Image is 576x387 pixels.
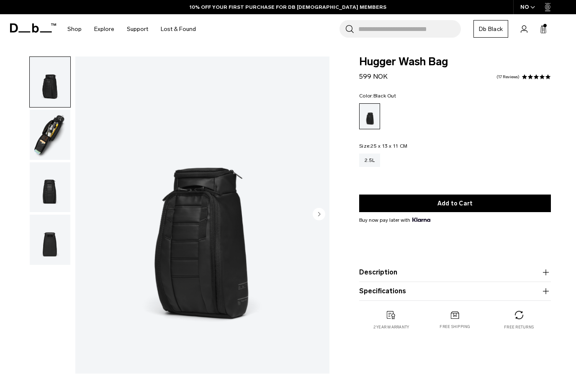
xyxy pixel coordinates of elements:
p: Free returns [504,324,534,330]
span: 25 x 13 x 11 CM [370,143,407,149]
button: Description [359,267,551,277]
a: Explore [94,14,114,44]
img: Hugger Wash Bag Black Out [30,215,70,265]
a: Db Black [473,20,508,38]
a: Lost & Found [161,14,196,44]
button: Next slide [313,208,325,222]
a: 2.5L [359,154,380,167]
p: Free shipping [440,324,470,330]
legend: Size: [359,144,407,149]
span: 599 NOK [359,72,388,80]
img: Hugger Wash Bag Black Out [30,57,70,107]
a: Black Out [359,103,380,129]
a: 17 reviews [496,75,519,79]
button: Hugger Wash Bag Black Out [29,162,71,213]
button: Hugger Wash Bag Black Out [29,214,71,265]
span: Buy now pay later with [359,216,430,224]
img: {"height" => 20, "alt" => "Klarna"} [412,218,430,222]
span: Hugger Wash Bag [359,56,551,67]
a: 10% OFF YOUR FIRST PURCHASE FOR DB [DEMOGRAPHIC_DATA] MEMBERS [190,3,386,11]
a: Shop [67,14,82,44]
nav: Main Navigation [61,14,202,44]
button: Hugger Wash Bag Black Out [29,56,71,108]
button: Add to Cart [359,195,551,212]
img: Hugger Wash Bag Black Out [30,110,70,160]
img: Hugger Wash Bag Black Out [75,56,329,374]
li: 1 / 4 [75,56,329,374]
legend: Color: [359,93,396,98]
button: Hugger Wash Bag Black Out [29,109,71,160]
button: Specifications [359,286,551,296]
span: Black Out [373,93,396,99]
a: Support [127,14,148,44]
img: Hugger Wash Bag Black Out [30,162,70,213]
p: 2 year warranty [373,324,409,330]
